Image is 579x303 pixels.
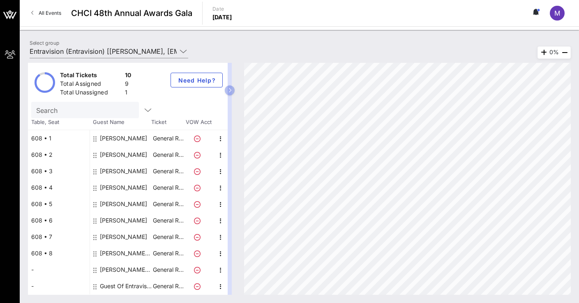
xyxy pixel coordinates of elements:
[26,7,66,20] a: All Events
[184,118,213,126] span: VOW Acct
[550,6,565,21] div: M
[28,212,90,229] div: 608 • 6
[152,229,185,245] p: General R…
[152,262,185,278] p: General R…
[90,118,151,126] span: Guest Name
[100,212,147,229] div: Bruno Ulloa
[100,130,147,147] div: Mica Hansen
[28,147,90,163] div: 608 • 2
[125,80,131,90] div: 9
[152,212,185,229] p: General R…
[178,77,216,84] span: Need Help?
[537,46,571,59] div: 0%
[151,118,184,126] span: Ticket
[100,163,147,179] div: Erin Voden
[28,118,90,126] span: Table, Seat
[60,88,122,99] div: Total Unassigned
[100,229,147,245] div: Adrian Saenz
[28,179,90,196] div: 608 • 4
[152,147,185,163] p: General R…
[125,71,131,81] div: 10
[28,163,90,179] div: 608 • 3
[125,88,131,99] div: 1
[152,179,185,196] p: General R…
[100,196,147,212] div: Andres Palencia
[212,13,232,21] p: [DATE]
[28,130,90,147] div: 608 • 1
[28,196,90,212] div: 608 • 5
[100,147,147,163] div: Maria Echaveste
[28,245,90,262] div: 608 • 8
[152,245,185,262] p: General R…
[171,73,223,87] button: Need Help?
[28,229,90,245] div: 608 • 7
[100,245,152,262] div: Marcelo Gaete Entravision
[28,262,90,278] div: -
[152,130,185,147] p: General R…
[100,179,147,196] div: Stephanie Ochoa
[212,5,232,13] p: Date
[152,278,185,294] p: General R…
[28,278,90,294] div: -
[60,80,122,90] div: Total Assigned
[100,278,152,294] div: Guest Of Entravision
[71,7,192,19] span: CHCI 48th Annual Awards Gala
[30,40,59,46] label: Select group
[554,9,560,17] span: M
[39,10,61,16] span: All Events
[152,196,185,212] p: General R…
[100,262,152,278] div: Aneiry Batista Entravision
[60,71,122,81] div: Total Tickets
[152,163,185,179] p: General R…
